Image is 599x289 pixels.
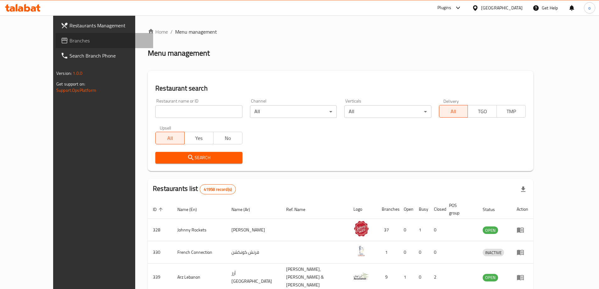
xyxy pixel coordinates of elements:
div: Menu [517,248,528,256]
div: Menu [517,274,528,281]
a: Branches [56,33,153,48]
li: / [170,28,173,36]
button: Search [155,152,242,164]
td: فرنش كونكشن [226,241,281,264]
span: TGO [470,107,494,116]
span: Yes [187,134,211,143]
div: OPEN [483,226,498,234]
a: Restaurants Management [56,18,153,33]
a: Home [148,28,168,36]
span: 41958 record(s) [200,186,236,192]
img: Johnny Rockets [353,221,369,236]
button: All [155,132,185,144]
span: Status [483,206,503,213]
th: Action [512,200,533,219]
span: o [588,4,591,11]
td: 0 [414,241,429,264]
td: 330 [148,241,172,264]
div: Total records count [200,184,236,194]
td: 37 [377,219,399,241]
button: No [213,132,242,144]
button: Yes [184,132,214,144]
button: TMP [496,105,526,118]
input: Search for restaurant name or ID.. [155,105,242,118]
div: Menu [517,226,528,234]
span: Get support on: [56,80,85,88]
span: Name (Ar) [231,206,258,213]
td: 0 [429,219,444,241]
td: Johnny Rockets [172,219,226,241]
span: All [442,107,466,116]
label: Upsell [160,125,171,130]
td: 0 [399,219,414,241]
td: 328 [148,219,172,241]
div: All [250,105,337,118]
th: Branches [377,200,399,219]
td: 0 [429,241,444,264]
span: TMP [499,107,523,116]
img: French Connection [353,243,369,259]
button: TGO [468,105,497,118]
label: Delivery [443,99,459,103]
div: [GEOGRAPHIC_DATA] [481,4,523,11]
span: Branches [69,37,148,44]
span: INACTIVE [483,249,504,256]
td: 1 [377,241,399,264]
td: [PERSON_NAME] [226,219,281,241]
nav: breadcrumb [148,28,533,36]
td: French Connection [172,241,226,264]
span: No [216,134,240,143]
span: Search [160,154,237,162]
div: All [344,105,431,118]
span: Restaurants Management [69,22,148,29]
span: Ref. Name [286,206,313,213]
span: Menu management [175,28,217,36]
h2: Menu management [148,48,210,58]
div: Export file [516,182,531,197]
span: ID [153,206,165,213]
span: OPEN [483,227,498,234]
a: Search Branch Phone [56,48,153,63]
span: Version: [56,69,72,77]
div: Plugins [437,4,451,12]
a: Support.OpsPlatform [56,86,96,94]
th: Logo [348,200,377,219]
th: Closed [429,200,444,219]
th: Busy [414,200,429,219]
img: Arz Lebanon [353,268,369,284]
h2: Restaurant search [155,84,526,93]
td: 0 [399,241,414,264]
h2: Restaurants list [153,184,236,194]
td: 1 [414,219,429,241]
button: All [439,105,468,118]
span: OPEN [483,274,498,281]
span: All [158,134,182,143]
span: Search Branch Phone [69,52,148,59]
th: Open [399,200,414,219]
span: POS group [449,202,470,217]
span: Name (En) [177,206,205,213]
span: 1.0.0 [73,69,82,77]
